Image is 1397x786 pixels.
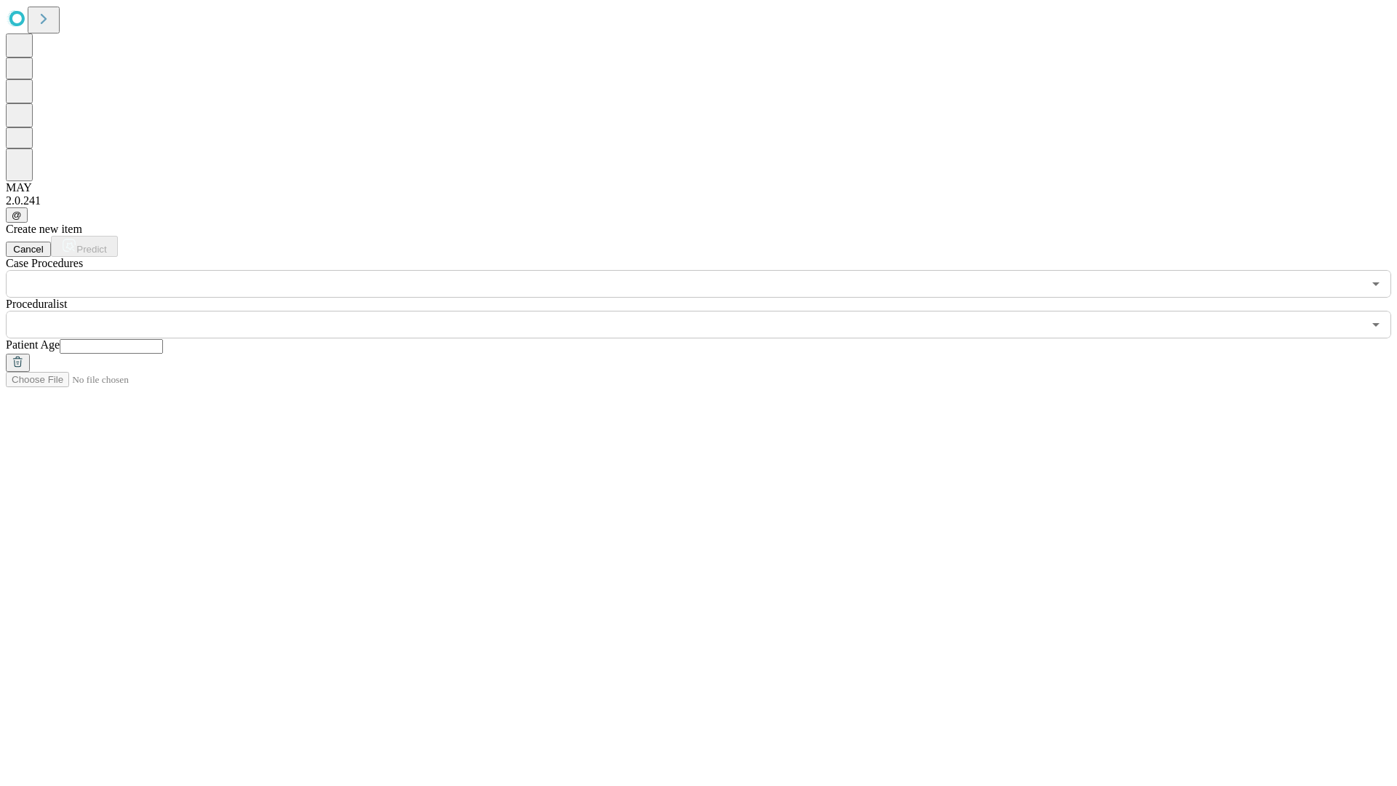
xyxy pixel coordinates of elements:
[6,242,51,257] button: Cancel
[12,210,22,221] span: @
[6,181,1391,194] div: MAY
[51,236,118,257] button: Predict
[6,207,28,223] button: @
[6,257,83,269] span: Scheduled Procedure
[1366,274,1386,294] button: Open
[13,244,44,255] span: Cancel
[76,244,106,255] span: Predict
[6,338,60,351] span: Patient Age
[1366,314,1386,335] button: Open
[6,194,1391,207] div: 2.0.241
[6,223,82,235] span: Create new item
[6,298,67,310] span: Proceduralist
